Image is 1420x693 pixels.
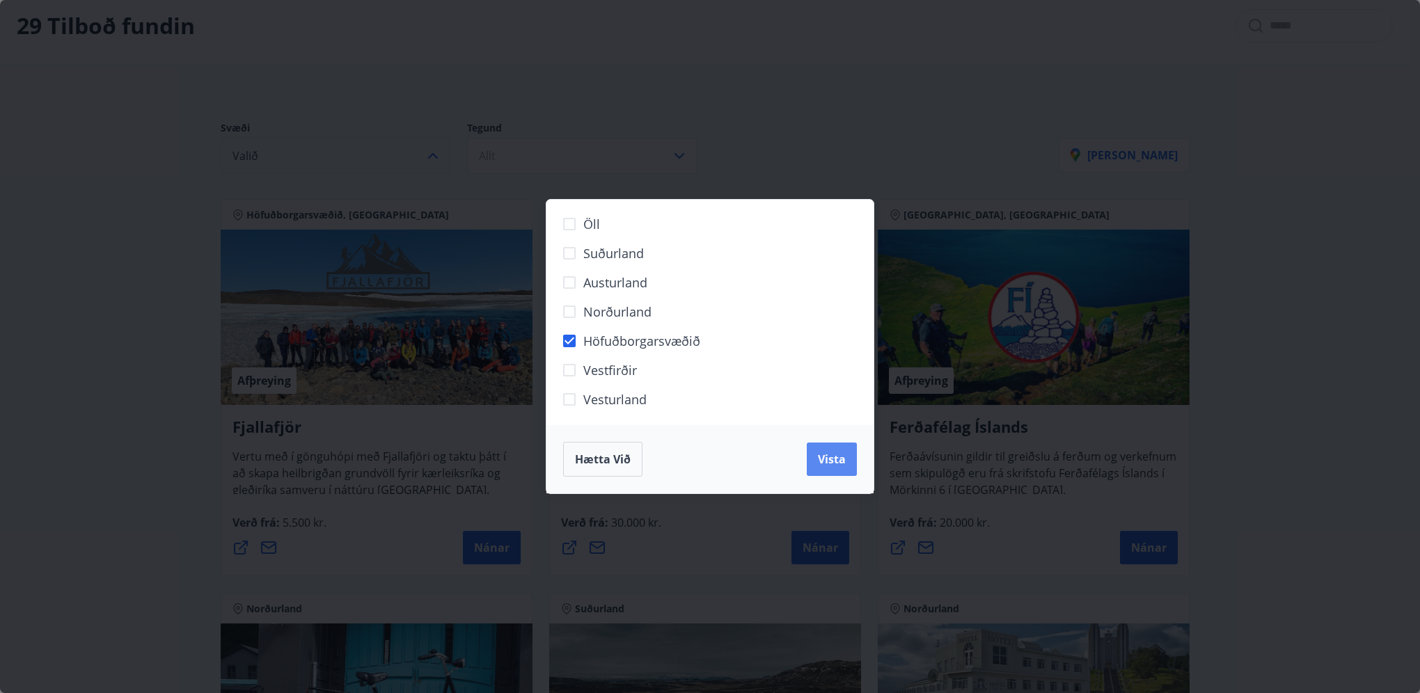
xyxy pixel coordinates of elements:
span: Suðurland [583,244,644,262]
span: Austurland [583,273,647,292]
span: Hætta við [575,452,631,467]
span: Vesturland [583,390,647,408]
span: Norðurland [583,303,652,321]
span: Höfuðborgarsvæðið [583,332,700,350]
span: Vestfirðir [583,361,637,379]
button: Hætta við [563,442,642,477]
span: Vista [818,452,846,467]
span: Öll [583,215,600,233]
button: Vista [807,443,857,476]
